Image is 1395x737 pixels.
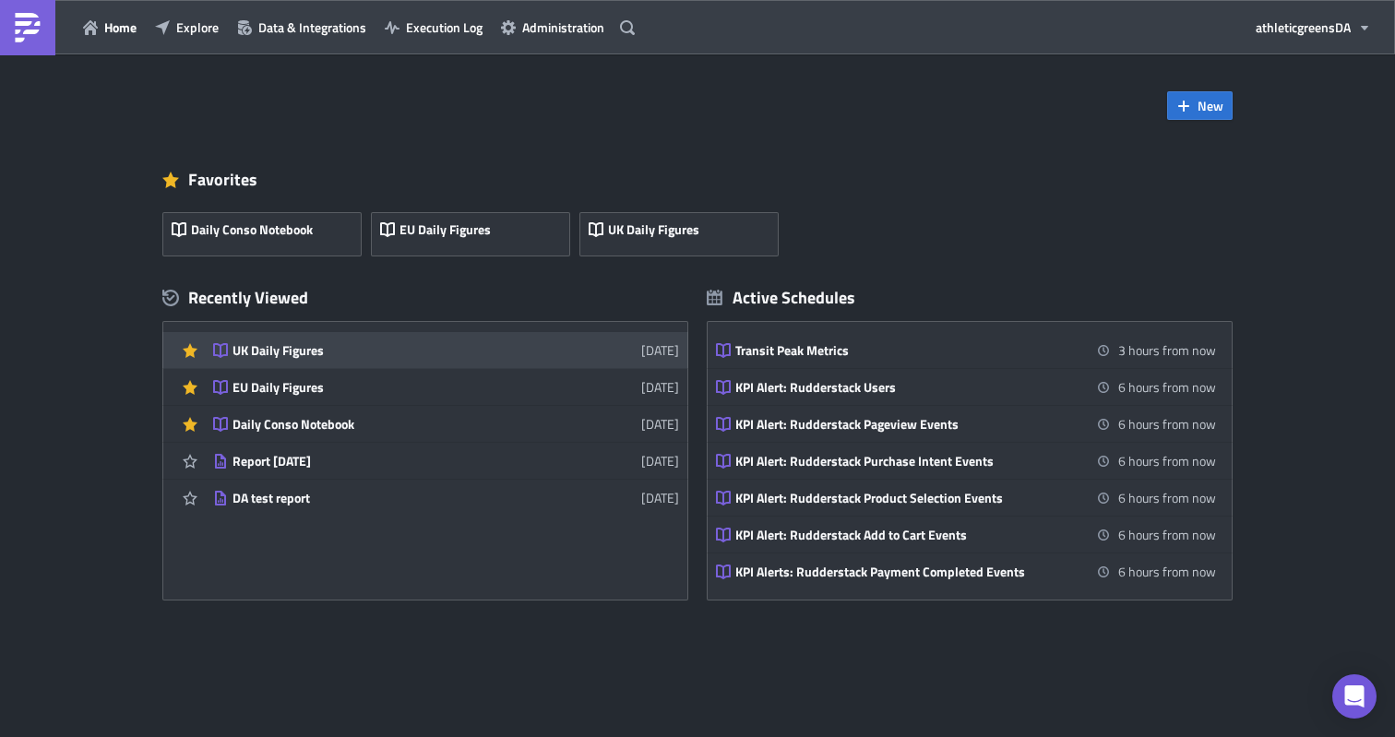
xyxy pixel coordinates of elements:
[213,369,679,405] a: EU Daily Figures[DATE]
[232,342,555,359] div: UK Daily Figures
[707,287,855,308] div: Active Schedules
[213,480,679,516] a: DA test report[DATE]
[492,13,614,42] button: Administration
[641,340,679,360] time: 2025-09-05T09:47:04Z
[104,18,137,37] span: Home
[716,480,1216,516] a: KPI Alert: Rudderstack Product Selection Events6 hours from now
[13,13,42,42] img: PushMetrics
[162,284,688,312] div: Recently Viewed
[232,453,555,470] div: Report [DATE]
[735,342,1058,359] div: Transit Peak Metrics
[258,18,366,37] span: Data & Integrations
[1256,18,1351,37] span: athleticgreens DA
[579,203,788,256] a: UK Daily Figures
[191,221,313,238] span: Daily Conso Notebook
[641,451,679,470] time: 2025-08-22T13:43:43Z
[1198,96,1223,115] span: New
[213,332,679,368] a: UK Daily Figures[DATE]
[1167,91,1233,120] button: New
[735,490,1058,506] div: KPI Alert: Rudderstack Product Selection Events
[1118,414,1216,434] time: 2025-09-10 14:45
[232,490,555,506] div: DA test report
[1118,562,1216,581] time: 2025-09-10 14:45
[608,221,699,238] span: UK Daily Figures
[716,406,1216,442] a: KPI Alert: Rudderstack Pageview Events6 hours from now
[1118,525,1216,544] time: 2025-09-10 14:45
[641,377,679,397] time: 2025-09-02T10:22:50Z
[232,416,555,433] div: Daily Conso Notebook
[162,203,371,256] a: Daily Conso Notebook
[1246,13,1381,42] button: athleticgreensDA
[228,13,376,42] button: Data & Integrations
[406,18,483,37] span: Execution Log
[399,221,491,238] span: EU Daily Figures
[735,416,1058,433] div: KPI Alert: Rudderstack Pageview Events
[1118,488,1216,507] time: 2025-09-10 14:45
[735,564,1058,580] div: KPI Alerts: Rudderstack Payment Completed Events
[716,443,1216,479] a: KPI Alert: Rudderstack Purchase Intent Events6 hours from now
[522,18,604,37] span: Administration
[376,13,492,42] button: Execution Log
[74,13,146,42] button: Home
[162,166,1233,194] div: Favorites
[735,379,1058,396] div: KPI Alert: Rudderstack Users
[1118,340,1216,360] time: 2025-09-10 12:00
[735,453,1058,470] div: KPI Alert: Rudderstack Purchase Intent Events
[716,553,1216,589] a: KPI Alerts: Rudderstack Payment Completed Events6 hours from now
[641,414,679,434] time: 2025-08-27T11:01:07Z
[1118,377,1216,397] time: 2025-09-10 14:45
[1118,451,1216,470] time: 2025-09-10 14:45
[232,379,555,396] div: EU Daily Figures
[716,332,1216,368] a: Transit Peak Metrics3 hours from now
[641,488,679,507] time: 2025-08-21T08:37:16Z
[213,443,679,479] a: Report [DATE][DATE]
[176,18,219,37] span: Explore
[716,517,1216,553] a: KPI Alert: Rudderstack Add to Cart Events6 hours from now
[371,203,579,256] a: EU Daily Figures
[146,13,228,42] button: Explore
[735,527,1058,543] div: KPI Alert: Rudderstack Add to Cart Events
[716,369,1216,405] a: KPI Alert: Rudderstack Users6 hours from now
[1332,674,1377,719] div: Open Intercom Messenger
[213,406,679,442] a: Daily Conso Notebook[DATE]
